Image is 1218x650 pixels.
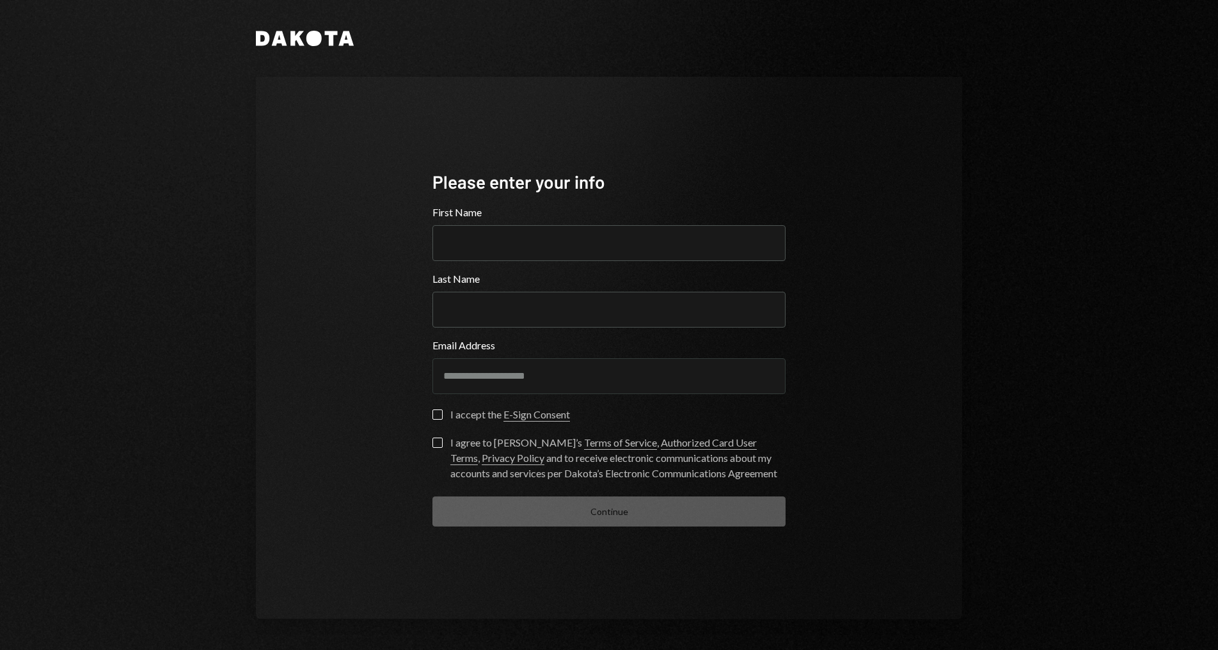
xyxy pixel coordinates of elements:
[432,170,786,194] div: Please enter your info
[432,438,443,448] button: I agree to [PERSON_NAME]’s Terms of Service, Authorized Card User Terms, Privacy Policy and to re...
[450,435,786,481] div: I agree to [PERSON_NAME]’s , , and to receive electronic communications about my accounts and ser...
[584,436,657,450] a: Terms of Service
[432,338,786,353] label: Email Address
[503,408,570,422] a: E-Sign Consent
[432,271,786,287] label: Last Name
[432,205,786,220] label: First Name
[450,407,570,422] div: I accept the
[450,436,757,465] a: Authorized Card User Terms
[482,452,544,465] a: Privacy Policy
[432,409,443,420] button: I accept the E-Sign Consent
